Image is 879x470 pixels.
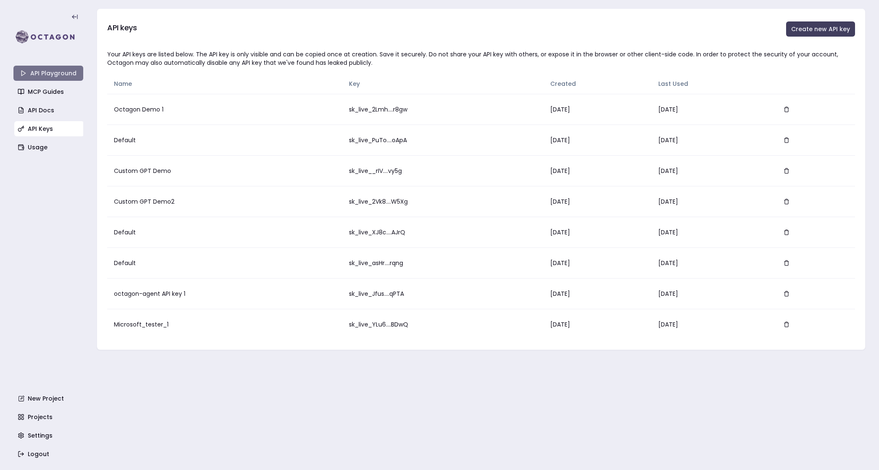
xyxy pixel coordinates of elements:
[652,74,771,94] th: Last Used
[342,155,544,186] td: sk_live__rIV....vy5g
[107,50,855,67] div: Your API keys are listed below. The API key is only visible and can be copied once at creation. S...
[544,217,652,247] td: [DATE]
[107,125,342,155] td: Default
[14,391,84,406] a: New Project
[107,278,342,309] td: octagon-agent API key 1
[107,155,342,186] td: Custom GPT Demo
[14,140,84,155] a: Usage
[107,309,342,340] td: Microsoft_tester_1
[107,217,342,247] td: Default
[652,186,771,217] td: [DATE]
[342,186,544,217] td: sk_live_2Vk8....W5Xg
[107,94,342,125] td: Octagon Demo 1
[544,155,652,186] td: [DATE]
[13,66,83,81] a: API Playground
[14,428,84,443] a: Settings
[544,125,652,155] td: [DATE]
[107,186,342,217] td: Custom GPT Demo2
[107,22,137,34] h3: API keys
[652,125,771,155] td: [DATE]
[544,186,652,217] td: [DATE]
[544,278,652,309] td: [DATE]
[652,247,771,278] td: [DATE]
[13,29,83,45] img: logo-rect-yK7x_WSZ.svg
[544,74,652,94] th: Created
[652,309,771,340] td: [DATE]
[544,247,652,278] td: [DATE]
[652,155,771,186] td: [DATE]
[107,74,342,94] th: Name
[652,217,771,247] td: [DATE]
[544,309,652,340] td: [DATE]
[14,121,84,136] a: API Keys
[14,84,84,99] a: MCP Guides
[342,217,544,247] td: sk_live_XJ8c....AJrQ
[107,247,342,278] td: Default
[14,409,84,425] a: Projects
[14,446,84,462] a: Logout
[652,278,771,309] td: [DATE]
[652,94,771,125] td: [DATE]
[544,94,652,125] td: [DATE]
[342,309,544,340] td: sk_live_YLu6....BDwQ
[342,278,544,309] td: sk_live_Jfus....qPTA
[342,125,544,155] td: sk_live_PuTo....oApA
[786,21,855,37] button: Create new API key
[342,247,544,278] td: sk_live_asHr....rqng
[342,74,544,94] th: Key
[14,103,84,118] a: API Docs
[342,94,544,125] td: sk_live_2Lmh....r8gw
